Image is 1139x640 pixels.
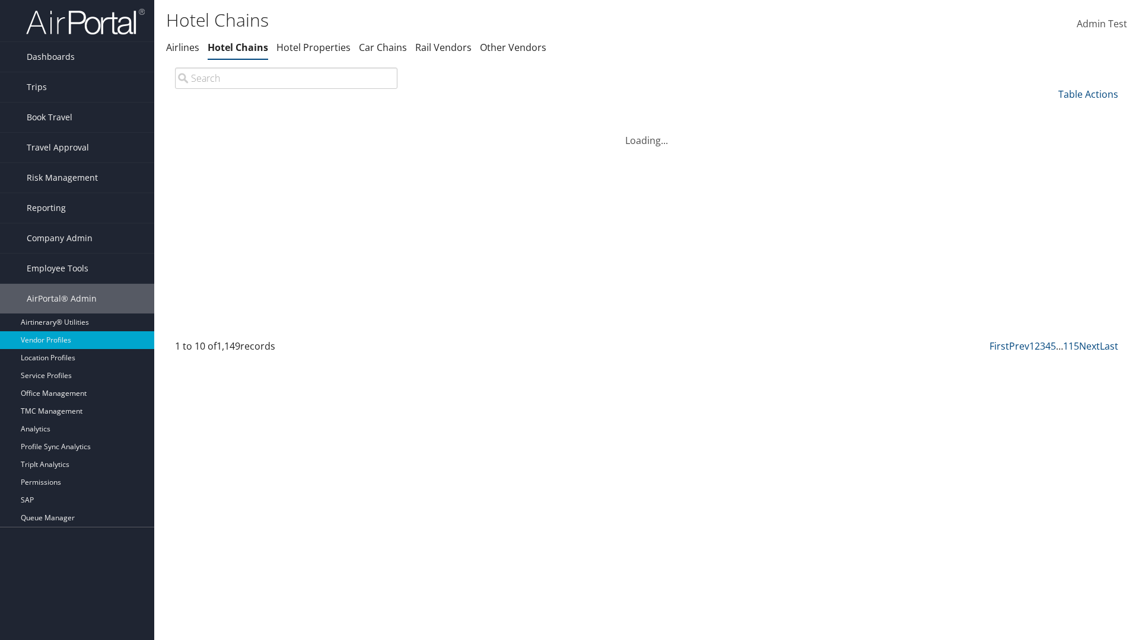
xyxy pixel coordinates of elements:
[1077,6,1127,43] a: Admin Test
[1029,340,1035,353] a: 1
[1040,340,1045,353] a: 3
[1079,340,1100,353] a: Next
[27,254,88,283] span: Employee Tools
[480,41,546,54] a: Other Vendors
[175,339,397,359] div: 1 to 10 of records
[359,41,407,54] a: Car Chains
[27,42,75,72] span: Dashboards
[27,72,47,102] span: Trips
[217,340,240,353] span: 1,149
[1077,17,1127,30] span: Admin Test
[166,119,1127,148] div: Loading...
[166,8,807,33] h1: Hotel Chains
[1035,340,1040,353] a: 2
[27,103,72,132] span: Book Travel
[276,41,351,54] a: Hotel Properties
[1100,340,1118,353] a: Last
[990,340,1009,353] a: First
[1056,340,1063,353] span: …
[175,68,397,89] input: Search
[27,284,97,313] span: AirPortal® Admin
[1058,88,1118,101] a: Table Actions
[26,8,145,36] img: airportal-logo.png
[1045,340,1051,353] a: 4
[1051,340,1056,353] a: 5
[27,133,89,162] span: Travel Approval
[208,41,268,54] a: Hotel Chains
[27,193,66,223] span: Reporting
[1063,340,1079,353] a: 115
[27,163,98,193] span: Risk Management
[1009,340,1029,353] a: Prev
[27,223,93,253] span: Company Admin
[415,41,472,54] a: Rail Vendors
[166,41,199,54] a: Airlines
